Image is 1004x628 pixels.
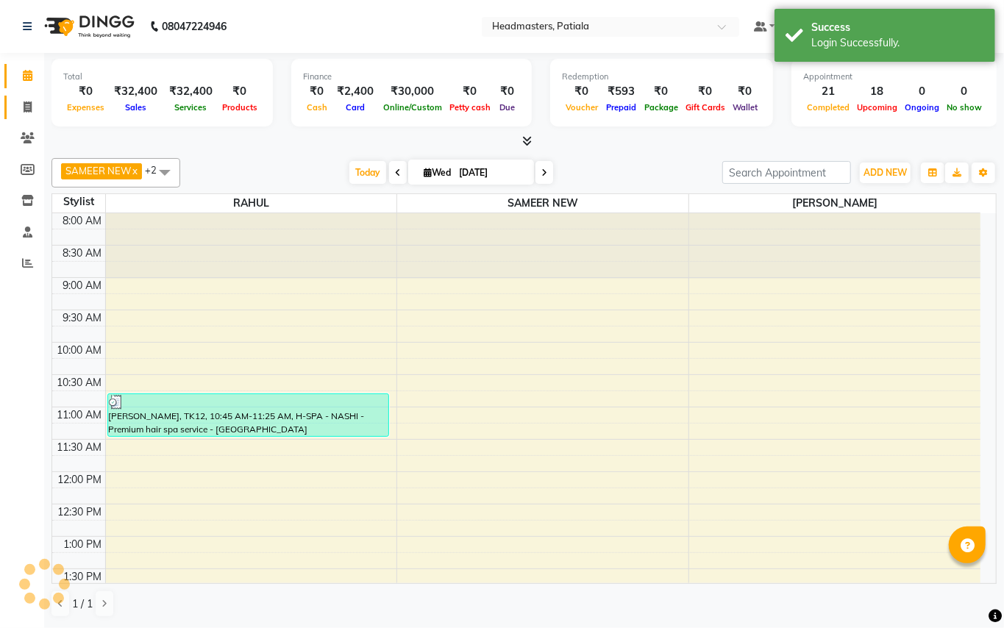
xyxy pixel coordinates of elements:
[803,102,853,113] span: Completed
[331,83,380,100] div: ₹2,400
[52,194,105,210] div: Stylist
[65,165,131,176] span: SAMEER NEW
[60,246,105,261] div: 8:30 AM
[455,162,528,184] input: 2025-09-03
[108,394,389,436] div: [PERSON_NAME], TK12, 10:45 AM-11:25 AM, H-SPA - NASHI - Premium hair spa service - [GEOGRAPHIC_DATA]
[63,71,261,83] div: Total
[38,6,138,47] img: logo
[55,472,105,488] div: 12:00 PM
[811,35,984,51] div: Login Successfully.
[446,83,494,100] div: ₹0
[63,102,108,113] span: Expenses
[494,83,520,100] div: ₹0
[682,83,729,100] div: ₹0
[943,83,986,100] div: 0
[60,310,105,326] div: 9:30 AM
[729,102,761,113] span: Wallet
[380,83,446,100] div: ₹30,000
[108,83,163,100] div: ₹32,400
[864,167,907,178] span: ADD NEW
[342,102,369,113] span: Card
[54,407,105,423] div: 11:00 AM
[562,102,602,113] span: Voucher
[55,504,105,520] div: 12:30 PM
[61,569,105,585] div: 1:30 PM
[446,102,494,113] span: Petty cash
[853,102,901,113] span: Upcoming
[811,20,984,35] div: Success
[397,194,688,213] span: SAMEER NEW
[131,165,138,176] a: x
[60,278,105,293] div: 9:00 AM
[860,163,911,183] button: ADD NEW
[722,161,851,184] input: Search Appointment
[349,161,386,184] span: Today
[303,83,331,100] div: ₹0
[218,102,261,113] span: Products
[380,102,446,113] span: Online/Custom
[689,194,980,213] span: [PERSON_NAME]
[303,71,520,83] div: Finance
[60,213,105,229] div: 8:00 AM
[54,343,105,358] div: 10:00 AM
[218,83,261,100] div: ₹0
[121,102,150,113] span: Sales
[54,375,105,390] div: 10:30 AM
[562,71,761,83] div: Redemption
[145,164,168,176] span: +2
[106,194,397,213] span: RAHUL
[682,102,729,113] span: Gift Cards
[63,83,108,100] div: ₹0
[641,83,682,100] div: ₹0
[602,83,641,100] div: ₹593
[420,167,455,178] span: Wed
[641,102,682,113] span: Package
[803,71,986,83] div: Appointment
[72,596,93,612] span: 1 / 1
[901,83,943,100] div: 0
[562,83,602,100] div: ₹0
[303,102,331,113] span: Cash
[803,83,853,100] div: 21
[496,102,519,113] span: Due
[171,102,211,113] span: Services
[162,6,227,47] b: 08047224946
[54,440,105,455] div: 11:30 AM
[61,537,105,552] div: 1:00 PM
[853,83,901,100] div: 18
[729,83,761,100] div: ₹0
[943,102,986,113] span: No show
[163,83,218,100] div: ₹32,400
[602,102,640,113] span: Prepaid
[901,102,943,113] span: Ongoing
